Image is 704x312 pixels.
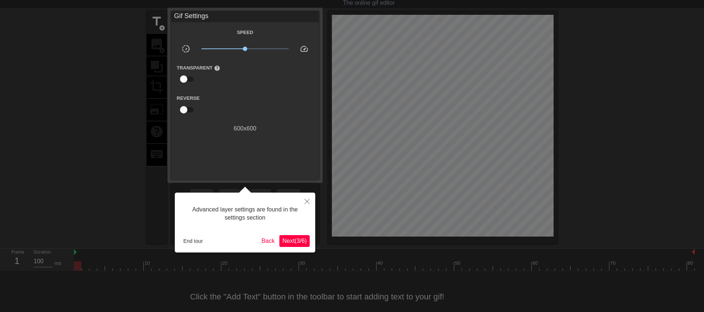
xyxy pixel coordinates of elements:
[279,235,310,247] button: Next
[180,235,206,247] button: End tour
[259,235,278,247] button: Back
[282,238,307,244] span: Next ( 3 / 6 )
[180,198,310,230] div: Advanced layer settings are found in the settings section
[299,193,315,210] button: Close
